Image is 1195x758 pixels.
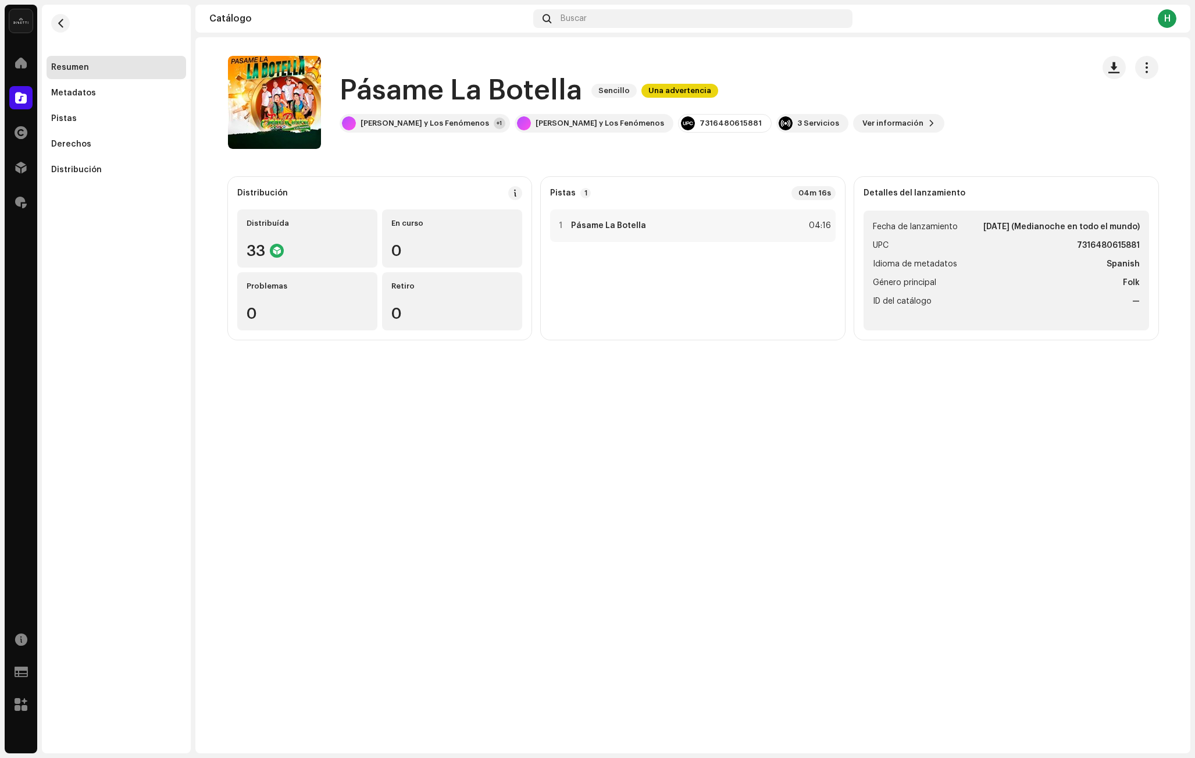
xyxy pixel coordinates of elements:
div: 04m 16s [791,186,836,200]
div: Catálogo [209,14,529,23]
span: Sencillo [591,84,637,98]
span: UPC [873,239,889,252]
div: H [1158,9,1176,28]
div: [PERSON_NAME] y Los Fenómenos [361,119,489,128]
div: Distribuída [247,219,368,228]
h1: Pásame La Botella [340,72,582,109]
span: Buscar [561,14,587,23]
div: Derechos [51,140,91,149]
div: Retiro [391,282,513,291]
button: Ver información [853,114,944,133]
div: Distribución [51,165,102,175]
re-m-nav-item: Derechos [47,133,186,156]
span: Fecha de lanzamiento [873,220,958,234]
div: En curso [391,219,513,228]
div: Resumen [51,63,89,72]
div: Distribución [237,188,288,198]
span: ID del catálogo [873,294,932,308]
re-m-nav-item: Metadatos [47,81,186,105]
div: 04:16 [805,219,831,233]
re-m-nav-item: Distribución [47,158,186,182]
span: Ver información [862,112,923,135]
p-badge: 1 [580,188,591,198]
strong: Pásame La Botella [571,221,646,230]
strong: 7316480615881 [1077,239,1140,252]
div: 3 Servicios [797,119,839,128]
div: 7316480615881 [700,119,762,128]
strong: [DATE] (Medianoche en todo el mundo) [983,220,1140,234]
div: Pistas [51,114,77,123]
re-m-nav-item: Resumen [47,56,186,79]
span: Una advertencia [641,84,718,98]
div: [PERSON_NAME] y Los Fenómenos [536,119,664,128]
strong: Detalles del lanzamiento [864,188,965,198]
strong: Pistas [550,188,576,198]
strong: — [1132,294,1140,308]
img: 02a7c2d3-3c89-4098-b12f-2ff2945c95ee [9,9,33,33]
div: +1 [494,118,505,129]
div: Problemas [247,282,368,291]
strong: Spanish [1107,257,1140,271]
span: Género principal [873,276,936,290]
re-m-nav-item: Pistas [47,107,186,130]
strong: Folk [1123,276,1140,290]
span: Idioma de metadatos [873,257,957,271]
div: Metadatos [51,88,96,98]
